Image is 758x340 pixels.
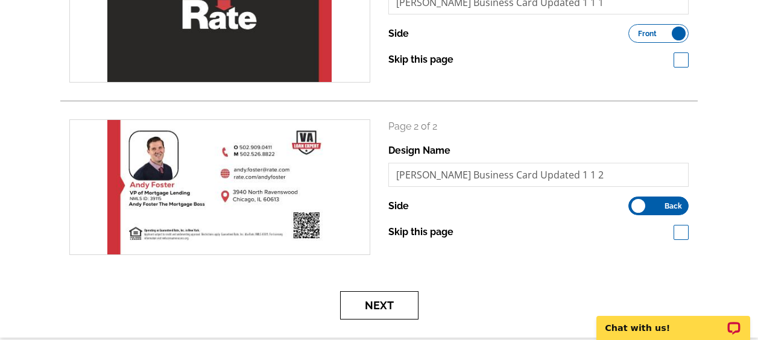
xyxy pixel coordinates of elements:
[388,119,689,134] p: Page 2 of 2
[388,27,409,41] label: Side
[388,52,453,67] label: Skip this page
[388,163,689,187] input: File Name
[388,199,409,213] label: Side
[388,225,453,239] label: Skip this page
[589,302,758,340] iframe: LiveChat chat widget
[638,31,657,37] span: Front
[665,203,682,209] span: Back
[340,291,418,320] button: Next
[388,143,450,158] label: Design Name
